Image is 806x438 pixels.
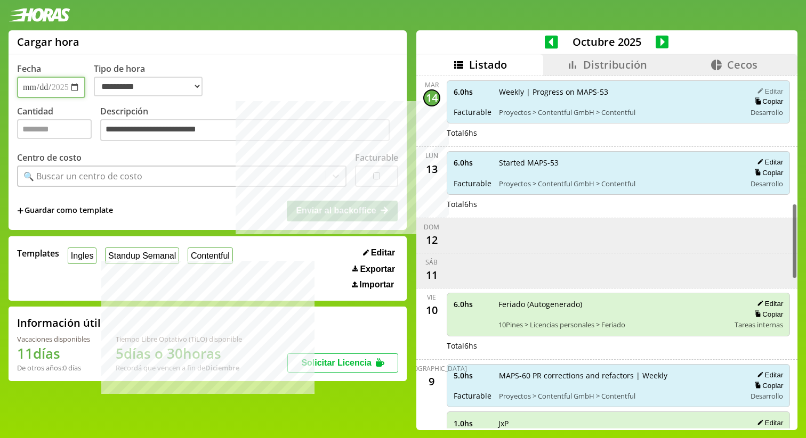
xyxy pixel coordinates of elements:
span: 1.0 hs [454,418,491,428]
button: Copiar [751,97,783,106]
div: scrollable content [416,76,797,428]
div: 11 [423,267,440,284]
h1: 5 días o 30 horas [116,344,242,363]
button: Solicitar Licencia [287,353,398,373]
button: Copiar [751,168,783,177]
span: 10Pines > Licencias personales > Feriado [498,320,728,329]
span: +Guardar como template [17,205,113,217]
span: Desarrollo [751,108,783,117]
h1: 11 días [17,344,90,363]
button: Editar [360,247,398,258]
span: Weekly | Progress on MAPS-53 [499,87,739,97]
b: Diciembre [205,363,239,373]
div: Total 6 hs [447,341,791,351]
div: lun [425,151,438,160]
div: dom [424,222,439,232]
span: Desarrollo [751,179,783,188]
span: Templates [17,247,59,259]
select: Tipo de hora [94,77,203,96]
span: + [17,205,23,217]
div: Total 6 hs [447,199,791,209]
div: vie [427,293,436,302]
button: Editar [754,87,783,96]
label: Cantidad [17,105,100,144]
label: Tipo de hora [94,63,211,98]
span: Importar [359,280,394,290]
span: Proyectos > Contentful GmbH > Contentful [499,108,739,117]
span: Proyectos > Contentful GmbH > Contentful [499,391,739,401]
button: Editar [754,158,783,167]
button: Editar [754,418,783,427]
span: Exportar [360,265,395,274]
span: Solicitar Licencia [301,358,372,367]
span: Facturable [454,391,491,401]
span: 6.0 hs [454,87,491,97]
span: Proyectos > Contentful GmbH > Contentful [499,179,739,188]
div: [DEMOGRAPHIC_DATA] [397,364,467,373]
div: 🔍 Buscar un centro de costo [23,170,142,182]
img: logotipo [9,8,70,22]
button: Editar [754,299,783,308]
div: 12 [423,232,440,249]
span: MAPS-60 PR corrections and refactors | Weekly [499,370,739,381]
button: Copiar [751,381,783,390]
div: Total 6 hs [447,128,791,138]
span: 5.0 hs [454,370,491,381]
label: Fecha [17,63,41,75]
div: 10 [423,302,440,319]
button: Exportar [349,264,398,275]
span: Started MAPS-53 [499,158,739,168]
span: Tareas internas [735,320,783,329]
h2: Información útil [17,316,101,330]
div: sáb [425,258,438,267]
div: 13 [423,160,440,177]
textarea: Descripción [100,119,390,142]
span: Distribución [583,57,647,72]
button: Copiar [751,310,783,319]
label: Facturable [355,152,398,163]
div: Recordá que vencen a fin de [116,363,242,373]
button: Standup Semanal [105,247,179,264]
div: De otros años: 0 días [17,363,90,373]
button: Ingles [68,247,96,264]
h1: Cargar hora [17,35,79,49]
input: Cantidad [17,119,92,139]
span: Listado [469,57,507,72]
span: Facturable [454,178,491,188]
div: Tiempo Libre Optativo (TiLO) disponible [116,334,242,344]
label: Centro de costo [17,152,82,163]
button: Editar [754,370,783,379]
div: 14 [423,89,440,106]
span: Feriado (Autogenerado) [498,299,728,309]
span: Editar [371,248,395,258]
span: 6.0 hs [454,299,491,309]
span: Facturable [454,107,491,117]
button: Contentful [188,247,233,264]
span: Octubre 2025 [558,35,656,49]
span: 6.0 hs [454,158,491,168]
label: Descripción [100,105,398,144]
div: Vacaciones disponibles [17,334,90,344]
span: Cecos [727,57,757,72]
div: 9 [423,373,440,390]
div: mar [425,80,439,89]
span: JxP [498,418,739,428]
span: Desarrollo [751,391,783,401]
